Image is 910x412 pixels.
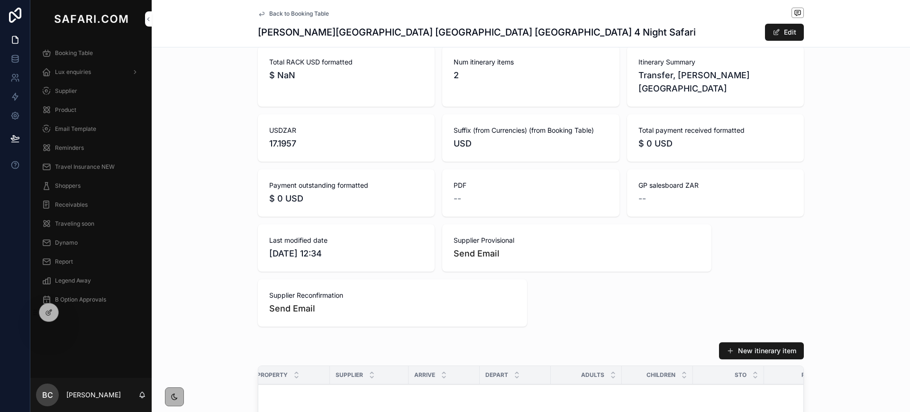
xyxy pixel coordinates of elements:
[485,371,508,379] span: Depart
[269,236,423,245] span: Last modified date
[258,10,329,18] a: Back to Booking Table
[735,371,746,379] span: STO
[55,277,91,284] span: Legend Away
[36,177,146,194] a: Shoppers
[638,57,792,67] span: Itinerary Summary
[414,371,435,379] span: Arrive
[454,181,608,190] span: PDF
[454,69,608,82] span: 2
[269,126,423,135] span: USDZAR
[269,57,423,67] span: Total RACK USD formatted
[646,371,675,379] span: Children
[269,181,423,190] span: Payment outstanding formatted
[36,120,146,137] a: Email Template
[36,64,146,81] a: Lux enquiries
[454,248,500,258] a: Send Email
[581,371,604,379] span: Adults
[55,68,91,76] span: Lux enquiries
[55,182,81,190] span: Shoppers
[36,45,146,62] a: Booking Table
[801,371,818,379] span: RACK
[36,215,146,232] a: Traveling soon
[269,247,423,260] span: [DATE] 12:34
[269,303,315,313] a: Send Email
[30,38,152,320] div: scrollable content
[454,126,608,135] span: Suffix (from Currencies) (from Booking Table)
[454,137,608,150] span: USD
[719,342,804,359] button: New itinerary item
[55,239,78,247] span: Dynamo
[638,126,792,135] span: Total payment received formatted
[454,57,608,67] span: Num itinerary items
[454,236,700,245] span: Supplier Provisional
[36,234,146,251] a: Dynamo
[36,139,146,156] a: Reminders
[269,10,329,18] span: Back to Booking Table
[36,196,146,213] a: Receivables
[55,125,96,133] span: Email Template
[55,49,93,57] span: Booking Table
[36,272,146,289] a: Legend Away
[336,371,363,379] span: Supplier
[269,69,423,82] span: $ NaN
[66,390,121,400] p: [PERSON_NAME]
[36,101,146,119] a: Product
[55,220,94,228] span: Traveling soon
[258,26,696,39] h1: [PERSON_NAME][GEOGRAPHIC_DATA] [GEOGRAPHIC_DATA] [GEOGRAPHIC_DATA] 4 Night Safari
[52,11,130,27] img: App logo
[638,137,792,150] span: $ 0 USD
[638,181,792,190] span: GP salesboard ZAR
[55,296,106,303] span: B Option Approvals
[765,24,804,41] button: Edit
[269,192,423,205] span: $ 0 USD
[55,201,88,209] span: Receivables
[454,192,461,205] span: --
[36,253,146,270] a: Report
[55,163,115,171] span: Travel Insurance NEW
[638,69,792,95] span: Transfer, [PERSON_NAME][GEOGRAPHIC_DATA]
[638,192,646,205] span: --
[257,371,288,379] span: Property
[269,137,423,150] span: 17.1957
[36,291,146,308] a: B Option Approvals
[55,87,77,95] span: Supplier
[269,291,516,300] span: Supplier Reconfirmation
[55,106,76,114] span: Product
[42,389,53,401] span: BC
[55,144,84,152] span: Reminders
[36,158,146,175] a: Travel Insurance NEW
[55,258,73,266] span: Report
[36,82,146,100] a: Supplier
